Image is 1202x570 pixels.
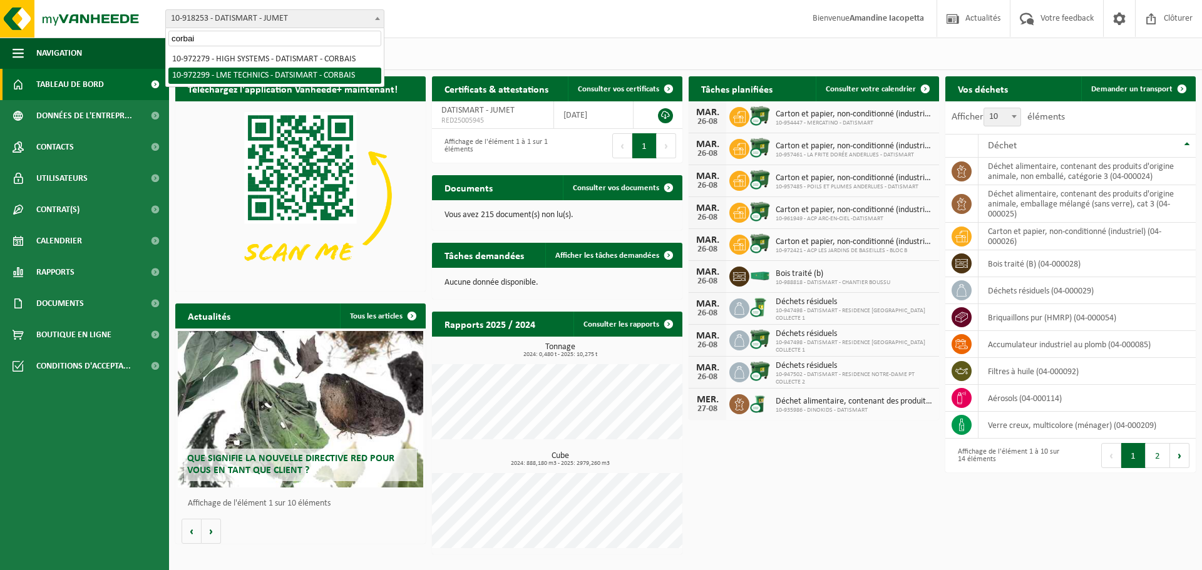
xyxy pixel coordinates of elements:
[695,363,720,373] div: MAR.
[979,385,1196,412] td: aérosols (04-000114)
[984,108,1021,126] span: 10
[979,331,1196,358] td: accumulateur industriel au plomb (04-000085)
[563,175,681,200] a: Consulter vos documents
[441,106,515,115] span: DATISMART - JUMET
[175,101,426,289] img: Download de VHEPlus App
[695,341,720,350] div: 26-08
[776,205,933,215] span: Carton et papier, non-conditionné (industriel)
[952,112,1065,122] label: Afficher éléments
[187,454,394,476] span: Que signifie la nouvelle directive RED pour vous en tant que client ?
[36,257,74,288] span: Rapports
[776,215,933,223] span: 10-961949 - ACP ARC-EN-CIEL -DATISMART
[36,288,84,319] span: Documents
[749,328,771,350] img: WB-1100-CU
[776,279,890,287] span: 10-988818 - DATISMART - CHANTIER BOUSSU
[554,101,634,129] td: [DATE]
[432,312,548,336] h2: Rapports 2025 / 2024
[175,76,410,101] h2: Téléchargez l'application Vanheede+ maintenant!
[168,68,381,84] li: 10-972299 - LME TECHNICS - DATSIMART - CORBAIS
[695,108,720,118] div: MAR.
[432,243,537,267] h2: Tâches demandées
[36,350,131,382] span: Conditions d'accepta...
[438,452,682,467] h3: Cube
[695,395,720,405] div: MER.
[444,278,670,287] p: Aucune donnée disponible.
[850,14,924,23] strong: Amandine Iacopetta
[695,405,720,414] div: 27-08
[776,109,933,120] span: Carton et papier, non-conditionné (industriel)
[340,303,424,328] a: Tous les articles
[776,120,933,127] span: 10-954447 - MERCATINO - DATISMART
[695,299,720,309] div: MAR.
[695,373,720,382] div: 26-08
[776,297,933,307] span: Déchets résiduels
[165,9,384,28] span: 10-918253 - DATISMART - JUMET
[1101,443,1121,468] button: Previous
[776,371,933,386] span: 10-947502 - DATISMART - RESIDENCE NOTRE-DAME PT COLLECTE 2
[776,329,933,339] span: Déchets résiduels
[695,203,720,213] div: MAR.
[776,407,933,414] span: 10-935986 - DINOKIDS - DATISMART
[749,270,771,281] img: HK-XC-30-GN-00
[438,343,682,358] h3: Tonnage
[776,269,890,279] span: Bois traité (b)
[1081,76,1194,101] a: Demander un transport
[568,76,681,101] a: Consulter vos certificats
[432,76,561,101] h2: Certificats & attestations
[695,277,720,286] div: 26-08
[776,397,933,407] span: Déchet alimentaire, contenant des produits d'origine animale, non emballé, catég...
[749,233,771,254] img: WB-1100-CU
[776,237,933,247] span: Carton et papier, non-conditionné (industriel)
[816,76,938,101] a: Consulter votre calendrier
[776,307,933,322] span: 10-947498 - DATISMART - RESIDENCE [GEOGRAPHIC_DATA] COLLECTE 1
[979,185,1196,223] td: déchet alimentaire, contenant des produits d'origine animale, emballage mélangé (sans verre), cat...
[1121,443,1146,468] button: 1
[945,76,1020,101] h2: Vos déchets
[776,151,933,159] span: 10-957461 - LA FRITE DORÉE ANDERLUES - DATISMART
[36,38,82,69] span: Navigation
[175,303,243,328] h2: Actualités
[988,141,1017,151] span: Déchet
[979,158,1196,185] td: déchet alimentaire, contenant des produits d'origine animale, non emballé, catégorie 3 (04-000024)
[979,250,1196,277] td: bois traité (B) (04-000028)
[695,267,720,277] div: MAR.
[36,163,88,194] span: Utilisateurs
[573,312,681,337] a: Consulter les rapports
[776,183,933,191] span: 10-957485 - POILS ET PLUMES ANDERLUES - DATISMART
[695,171,720,181] div: MAR.
[749,392,771,414] img: WB-0140-CU
[776,361,933,371] span: Déchets résiduels
[36,319,111,350] span: Boutique en ligne
[166,10,384,28] span: 10-918253 - DATISMART - JUMET
[749,297,771,318] img: WB-0240-CU
[578,85,659,93] span: Consulter vos certificats
[749,105,771,126] img: WB-1100-CU
[202,519,221,544] button: Volgende
[979,277,1196,304] td: déchets résiduels (04-000029)
[632,133,657,158] button: 1
[695,235,720,245] div: MAR.
[1146,443,1170,468] button: 2
[776,173,933,183] span: Carton et papier, non-conditionné (industriel)
[555,252,659,260] span: Afficher les tâches demandées
[438,132,551,160] div: Affichage de l'élément 1 à 1 sur 1 éléments
[749,201,771,222] img: WB-1100-CU
[182,519,202,544] button: Vorige
[984,108,1020,126] span: 10
[36,69,104,100] span: Tableau de bord
[657,133,676,158] button: Next
[1170,443,1189,468] button: Next
[776,141,933,151] span: Carton et papier, non-conditionné (industriel)
[36,100,132,131] span: Données de l'entrepr...
[432,175,505,200] h2: Documents
[695,331,720,341] div: MAR.
[36,194,80,225] span: Contrat(s)
[438,352,682,358] span: 2024: 0,480 t - 2025: 10,275 t
[979,358,1196,385] td: filtres à huile (04-000092)
[695,309,720,318] div: 26-08
[695,245,720,254] div: 26-08
[979,412,1196,439] td: verre creux, multicolore (ménager) (04-000209)
[441,116,544,126] span: RED25005945
[545,243,681,268] a: Afficher les tâches demandées
[689,76,785,101] h2: Tâches planifiées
